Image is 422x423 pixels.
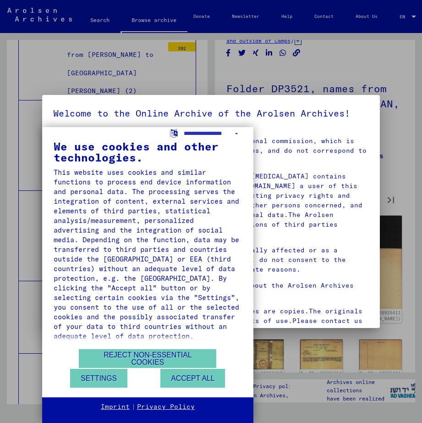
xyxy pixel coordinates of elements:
[137,402,195,412] a: Privacy Policy
[101,402,130,412] a: Imprint
[160,369,225,388] button: Accept all
[54,141,242,163] div: We use cookies and other technologies.
[79,349,216,368] button: Reject non-essential cookies
[70,369,127,388] button: Settings
[54,167,242,341] div: This website uses cookies and similar functions to process end device information and personal da...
